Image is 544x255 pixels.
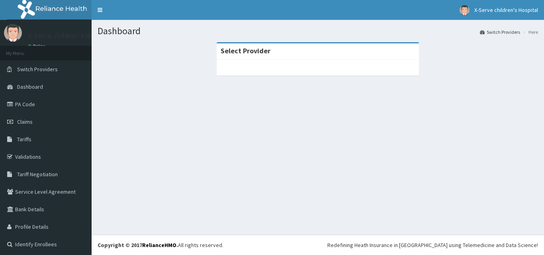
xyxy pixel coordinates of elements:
a: Online [28,43,47,49]
img: User Image [460,5,470,15]
p: X-Serve children's Hospital [28,32,112,39]
li: Here [521,29,538,35]
div: Redefining Heath Insurance in [GEOGRAPHIC_DATA] using Telemedicine and Data Science! [327,241,538,249]
span: Dashboard [17,83,43,90]
footer: All rights reserved. [92,235,544,255]
span: Claims [17,118,33,125]
img: User Image [4,24,22,42]
h1: Dashboard [98,26,538,36]
span: Tariffs [17,136,31,143]
span: Tariff Negotiation [17,171,58,178]
strong: Select Provider [221,46,270,55]
span: X-Serve children's Hospital [474,6,538,14]
span: Switch Providers [17,66,58,73]
a: Switch Providers [480,29,520,35]
strong: Copyright © 2017 . [98,241,178,249]
a: RelianceHMO [142,241,176,249]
